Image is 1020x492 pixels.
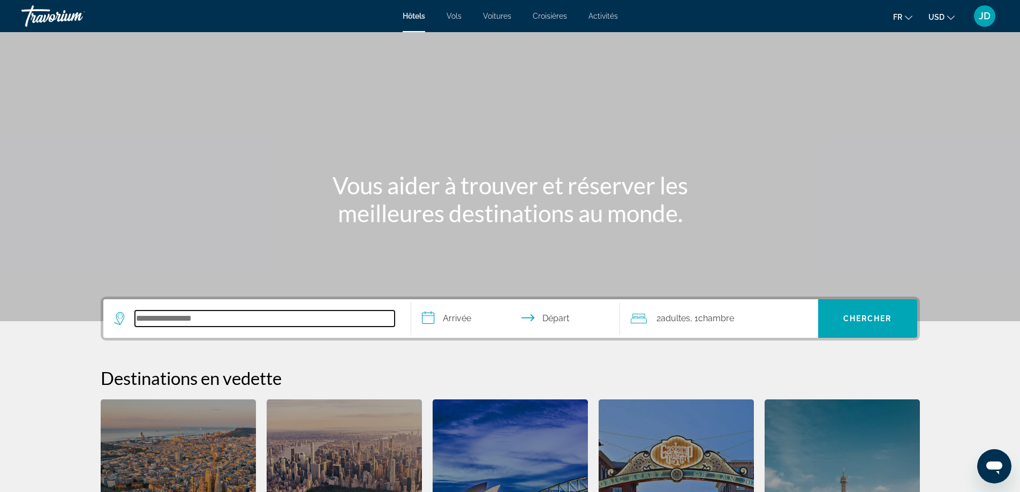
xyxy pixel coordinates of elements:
[309,171,711,227] h1: Vous aider à trouver et réserver les meilleures destinations au monde.
[103,299,917,338] div: Search widget
[620,299,818,338] button: Travelers: 2 adults, 0 children
[411,299,620,338] button: Select check in and out date
[979,11,991,21] span: JD
[698,313,734,323] span: Chambre
[690,311,734,326] span: , 1
[818,299,917,338] button: Search
[483,12,511,20] a: Voitures
[893,9,912,25] button: Change language
[928,9,955,25] button: Change currency
[101,367,920,389] h2: Destinations en vedette
[447,12,462,20] a: Vols
[588,12,618,20] a: Activités
[533,12,567,20] a: Croisières
[928,13,945,21] span: USD
[977,449,1011,483] iframe: Bouton de lancement de la fenêtre de messagerie
[893,13,902,21] span: fr
[656,311,690,326] span: 2
[135,311,395,327] input: Search hotel destination
[971,5,999,27] button: User Menu
[661,313,690,323] span: Adultes
[843,314,892,323] span: Chercher
[21,2,129,30] a: Travorium
[403,12,425,20] a: Hôtels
